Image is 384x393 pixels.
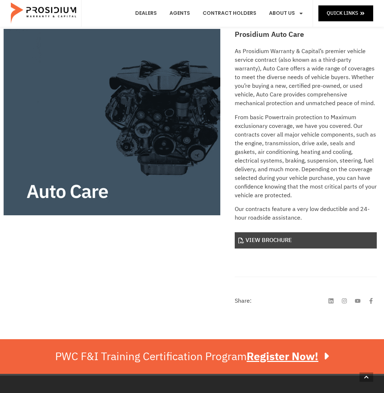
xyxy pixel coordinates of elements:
p: As Prosidium Warranty & Capital’s premier vehicle service contract (also known as a third-party w... [235,47,377,108]
h4: Share: [235,298,252,304]
u: Register Now! [247,348,318,364]
h2: Prosidium Auto Care [235,29,377,40]
a: View Brochure [235,232,377,249]
div: PWC F&I Training Certification Program [55,350,329,363]
a: Quick Links [318,5,373,21]
span: Quick Links [327,9,358,18]
p: From basic Powertrain protection to Maximum exclusionary coverage, we have you covered. Our contr... [235,113,377,200]
p: Our contracts feature a very low deductible and 24-hour roadside assistance. [235,205,377,222]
